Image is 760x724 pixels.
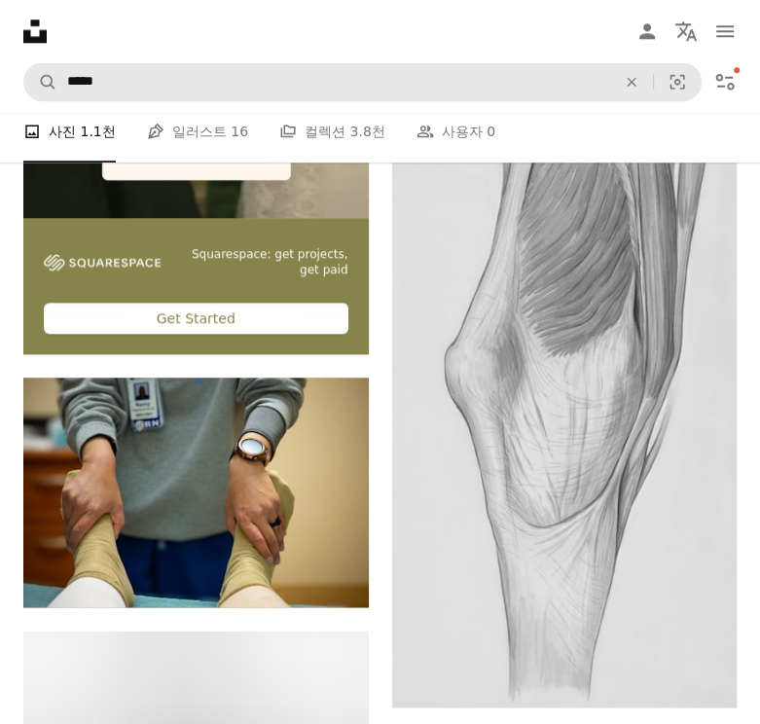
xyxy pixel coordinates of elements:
[231,122,248,143] span: 16
[44,303,348,334] div: Get Started
[23,19,47,43] a: 홈 — Unsplash
[184,246,348,279] span: Squarespace: get projects, get paid
[349,122,384,143] span: 3.8천
[392,19,738,707] img: 사람의 뒤통수를 연필로 그린 그림
[23,378,369,608] img: 간호사가 물리 치료를 하고 있습니다.
[24,63,57,100] button: Unsplash 검색
[416,101,495,163] a: 사용자 0
[654,63,701,100] button: 시각적 검색
[706,12,744,51] button: 메뉴
[628,12,667,51] a: 로그인 / 가입
[44,254,161,271] img: file-1747939142011-51e5cc87e3c9
[279,101,385,163] a: 컬렉션 3.8천
[487,122,495,143] span: 0
[23,483,369,500] a: 간호사가 물리 치료를 하고 있습니다.
[706,62,744,101] button: 필터
[147,101,248,163] a: 일러스트 16
[392,354,738,372] a: 사람의 뒤통수를 연필로 그린 그림
[667,12,706,51] button: 언어
[23,62,702,101] form: 사이트 전체에서 이미지 찾기
[610,63,653,100] button: 삭제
